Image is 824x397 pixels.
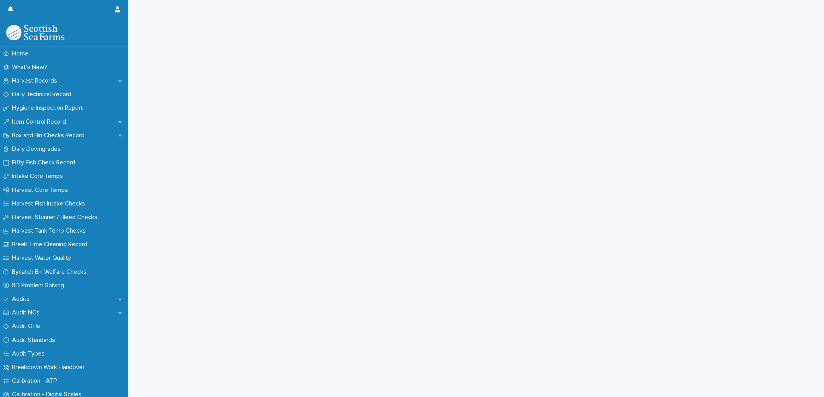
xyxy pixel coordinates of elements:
[9,350,51,357] p: Audit Types
[9,309,46,316] p: Audit NCs
[9,200,91,207] p: Harvest Fish Intake Checks
[9,132,91,139] p: Box and Bin Checks Record
[9,50,35,57] p: Home
[9,268,93,276] p: Bycatch Bin Welfare Checks
[9,227,92,235] p: Harvest Tank Temp Checks
[9,145,67,153] p: Daily Downgrades
[9,64,54,71] p: What's New?
[9,118,72,126] p: Item Control Record
[9,173,69,180] p: Intake Core Temps
[9,254,77,262] p: Harvest Water Quality
[9,282,70,289] p: 8D Problem Solving
[9,241,93,248] p: Break Time Cleaning Record
[9,337,61,344] p: Audit Standards
[6,25,64,40] img: mMrefqRFQpe26GRNOUkG
[9,159,81,166] p: Fifty Fish Check Record
[9,186,74,194] p: Harvest Core Temps
[9,77,63,85] p: Harvest Records
[9,323,46,330] p: Audit OFIs
[9,377,63,385] p: Calibration - ATP
[9,214,104,221] p: Harvest Stunner / Bleed Checks
[9,104,89,112] p: Hygiene Inspection Report
[9,91,78,98] p: Daily Technical Record
[9,364,91,371] p: Breakdown Work Handover
[9,295,36,303] p: Audits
